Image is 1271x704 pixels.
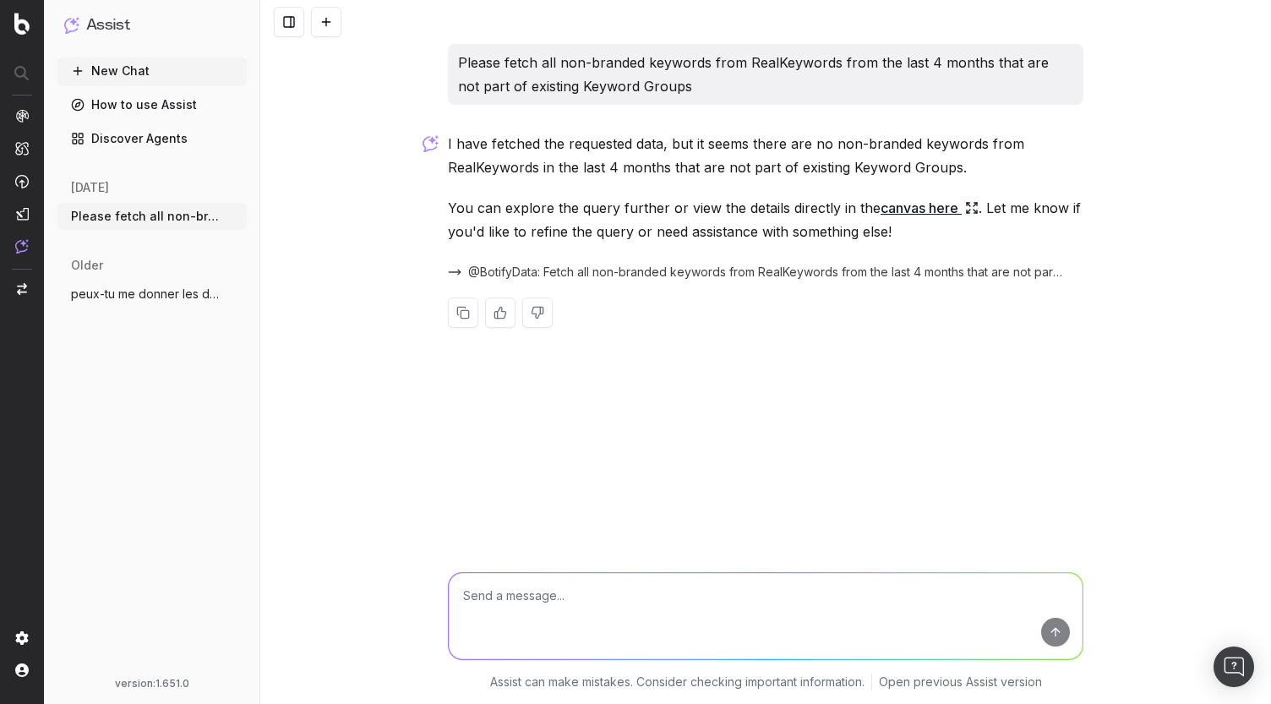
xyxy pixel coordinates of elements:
[15,109,29,123] img: Analytics
[468,264,1063,281] span: @BotifyData: Fetch all non-branded keywords from RealKeywords from the last 4 months that are not...
[57,125,247,152] a: Discover Agents
[448,196,1083,243] p: You can explore the query further or view the details directly in the . Let me know if you'd like...
[57,57,247,85] button: New Chat
[71,257,103,274] span: older
[15,207,29,221] img: Studio
[86,14,130,37] h1: Assist
[448,132,1083,179] p: I have fetched the requested data, but it seems there are no non-branded keywords from RealKeywor...
[57,203,247,230] button: Please fetch all non-branded keywords fr
[57,281,247,308] button: peux-tu me donner les différents keyword
[879,674,1042,690] a: Open previous Assist version
[423,135,439,152] img: Botify assist logo
[14,13,30,35] img: Botify logo
[15,174,29,188] img: Activation
[64,14,240,37] button: Assist
[71,208,220,225] span: Please fetch all non-branded keywords fr
[490,674,865,690] p: Assist can make mistakes. Consider checking important information.
[448,264,1083,281] button: @BotifyData: Fetch all non-branded keywords from RealKeywords from the last 4 months that are not...
[71,179,109,196] span: [DATE]
[15,663,29,677] img: My account
[1214,647,1254,687] div: Open Intercom Messenger
[17,283,27,295] img: Switch project
[57,91,247,118] a: How to use Assist
[64,677,240,690] div: version: 1.651.0
[71,286,220,303] span: peux-tu me donner les différents keyword
[15,141,29,156] img: Intelligence
[15,631,29,645] img: Setting
[15,239,29,254] img: Assist
[881,196,979,220] a: canvas here
[458,51,1073,98] p: Please fetch all non-branded keywords from RealKeywords from the last 4 months that are not part ...
[64,17,79,33] img: Assist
